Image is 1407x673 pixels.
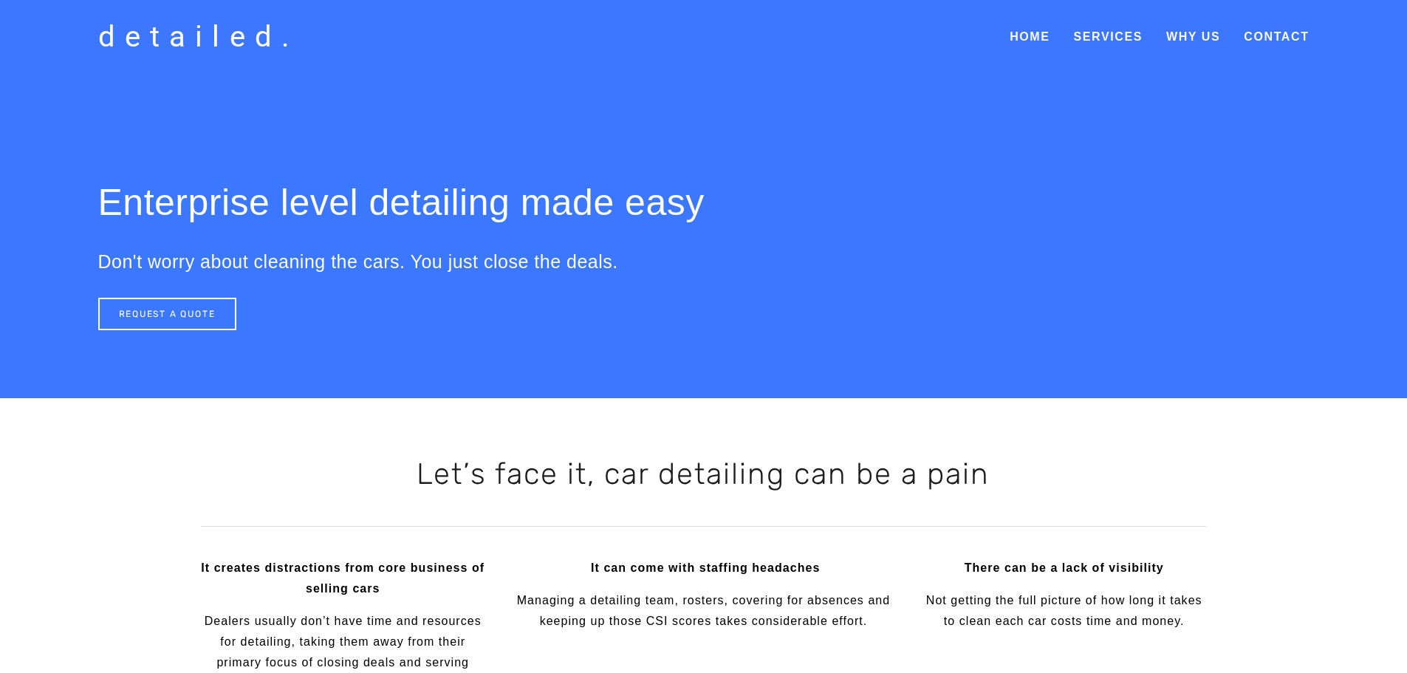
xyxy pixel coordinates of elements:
h2: Let’s face it, car detailing can be a pain [201,454,1206,495]
strong: It can come with staffing headaches [591,561,820,574]
a: Why Us [1166,30,1220,43]
p: Not getting the full picture of how long it takes to clean each car costs time and money. [922,590,1206,632]
h1: Enterprise level detailing made easy [98,180,794,226]
h3: Don't worry about cleaning the cars. You just close the deals. [98,250,794,273]
a: Services [1074,30,1143,43]
a: REQUEST A QUOTE [98,298,236,330]
p: Managing a detailing team, rosters, covering for absences and keeping up those CSI scores takes c... [510,590,897,632]
strong: There can be a lack of visibility [965,561,1164,574]
strong: It creates distractions from core business of selling cars [201,561,488,595]
a: detailed. [91,15,307,59]
a: Home [1010,24,1050,50]
a: Contact [1244,24,1309,50]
